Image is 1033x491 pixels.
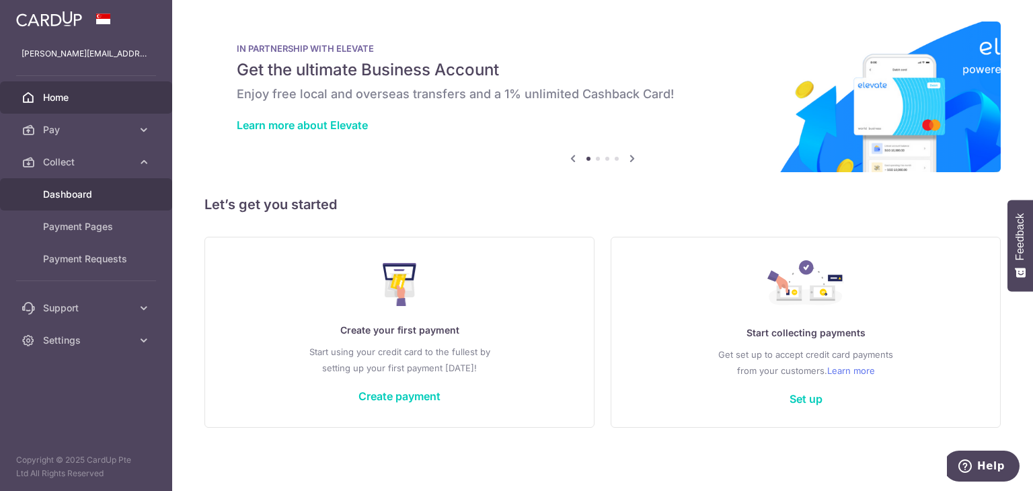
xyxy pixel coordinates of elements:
a: Create payment [358,389,441,403]
h5: Let’s get you started [204,194,1001,215]
h6: Enjoy free local and overseas transfers and a 1% unlimited Cashback Card! [237,86,968,102]
p: IN PARTNERSHIP WITH ELEVATE [237,43,968,54]
h5: Get the ultimate Business Account [237,59,968,81]
span: Pay [43,123,132,137]
span: Home [43,91,132,104]
span: Payment Pages [43,220,132,233]
a: Learn more about Elevate [237,118,368,132]
img: Make Payment [383,263,417,306]
span: Collect [43,155,132,169]
p: Start using your credit card to the fullest by setting up your first payment [DATE]! [232,344,567,376]
p: Start collecting payments [638,325,973,341]
span: Dashboard [43,188,132,201]
a: Learn more [827,363,875,379]
span: Feedback [1014,213,1026,260]
span: Support [43,301,132,315]
span: Settings [43,334,132,347]
img: CardUp [16,11,82,27]
p: [PERSON_NAME][EMAIL_ADDRESS][DOMAIN_NAME] [22,47,151,61]
iframe: Opens a widget where you can find more information [947,451,1020,484]
p: Create your first payment [232,322,567,338]
p: Get set up to accept credit card payments from your customers. [638,346,973,379]
img: Renovation banner [204,22,1001,172]
img: Collect Payment [767,260,844,309]
a: Set up [790,392,822,406]
span: Payment Requests [43,252,132,266]
button: Feedback - Show survey [1007,200,1033,291]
